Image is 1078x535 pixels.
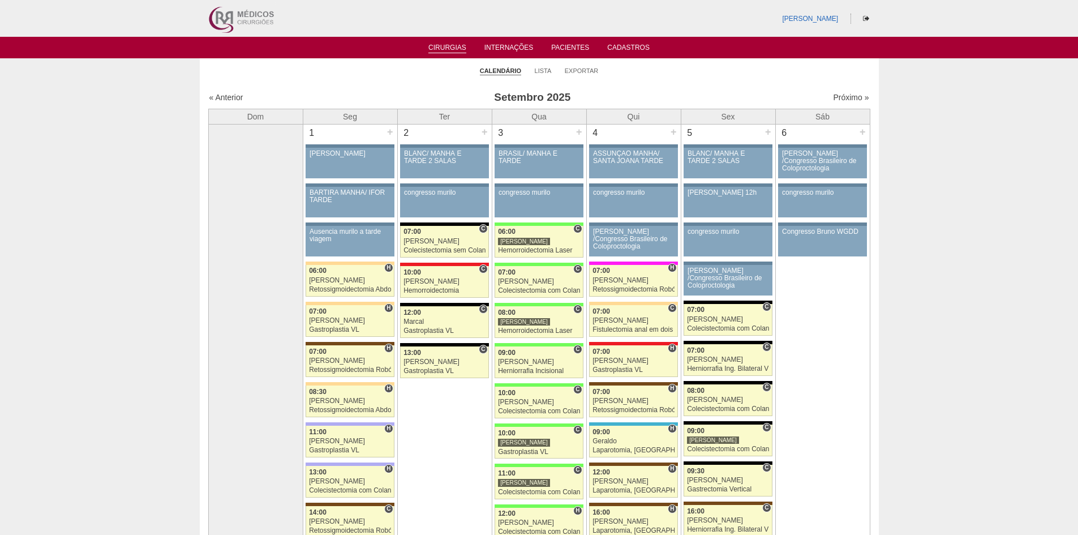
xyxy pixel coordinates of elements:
[400,266,488,298] a: C 10:00 [PERSON_NAME] Hemorroidectomia
[498,367,580,375] div: Herniorrafia Incisional
[498,318,550,326] div: [PERSON_NAME]
[592,277,675,284] div: [PERSON_NAME]
[607,44,650,55] a: Cadastros
[309,487,391,494] div: Colecistectomia com Colangiografia VL
[499,189,579,196] div: congresso murilo
[573,465,582,474] span: Consultório
[592,286,675,293] div: Retossigmoidectomia Robótica
[306,386,394,417] a: H 08:30 [PERSON_NAME] Retossigmoidectomia Abdominal VL
[492,109,586,124] th: Qua
[384,464,393,473] span: Hospital
[309,277,391,284] div: [PERSON_NAME]
[384,424,393,433] span: Hospital
[384,344,393,353] span: Hospital
[309,357,391,365] div: [PERSON_NAME]
[498,247,580,254] div: Hemorroidectomia Laser
[573,506,582,515] span: Hospital
[592,366,675,374] div: Gastroplastia VL
[589,265,677,297] a: H 07:00 [PERSON_NAME] Retossigmoidectomia Robótica
[687,346,705,354] span: 07:00
[687,306,705,314] span: 07:00
[367,89,697,106] h3: Setembro 2025
[688,228,768,236] div: congresso murilo
[589,148,677,178] a: ASSUNÇÃO MANHÃ/ SANTA JOANA TARDE
[209,93,243,102] a: « Anterior
[684,262,772,265] div: Key: Aviso
[668,384,676,393] span: Hospital
[306,262,394,265] div: Key: Bartira
[592,428,610,436] span: 09:00
[498,237,550,246] div: [PERSON_NAME]
[535,67,552,75] a: Lista
[589,426,677,457] a: H 09:00 Geraldo Laparotomia, [GEOGRAPHIC_DATA], Drenagem, Bridas VL
[309,527,391,534] div: Retossigmoidectomia Robótica
[400,148,488,178] a: BLANC/ MANHÃ E TARDE 2 SALAS
[778,183,866,187] div: Key: Aviso
[589,183,677,187] div: Key: Aviso
[687,467,705,475] span: 09:30
[498,287,580,294] div: Colecistectomia com Colangiografia VL
[684,148,772,178] a: BLANC/ MANHÃ E TARDE 2 SALAS
[498,429,516,437] span: 10:00
[681,125,699,142] div: 5
[306,265,394,297] a: H 06:00 [PERSON_NAME] Retossigmoidectomia Abdominal VL
[684,226,772,256] a: congresso murilo
[499,150,579,165] div: BRASIL/ MANHÃ E TARDE
[687,436,739,444] div: [PERSON_NAME]
[309,518,391,525] div: [PERSON_NAME]
[306,144,394,148] div: Key: Aviso
[479,305,487,314] span: Consultório
[403,238,486,245] div: [PERSON_NAME]
[309,326,391,333] div: Gastroplastia VL
[589,342,677,345] div: Key: Assunção
[782,189,863,196] div: congresso murilo
[589,503,677,506] div: Key: Santa Joana
[306,426,394,457] a: H 11:00 [PERSON_NAME] Gastroplastia VL
[668,263,676,272] span: Hospital
[309,447,391,454] div: Gastroplastia VL
[778,148,866,178] a: [PERSON_NAME] /Congresso Brasileiro de Coloproctologia
[495,346,583,378] a: C 09:00 [PERSON_NAME] Herniorrafia Incisional
[592,447,675,454] div: Laparotomia, [GEOGRAPHIC_DATA], Drenagem, Bridas VL
[403,268,421,276] span: 10:00
[498,438,550,447] div: [PERSON_NAME]
[309,508,327,516] span: 14:00
[592,388,610,396] span: 07:00
[762,302,771,311] span: Consultório
[687,316,769,323] div: [PERSON_NAME]
[684,384,772,416] a: C 08:00 [PERSON_NAME] Colecistectomia com Colangiografia VL
[484,44,534,55] a: Internações
[306,305,394,337] a: H 07:00 [PERSON_NAME] Gastroplastia VL
[309,317,391,324] div: [PERSON_NAME]
[687,507,705,515] span: 16:00
[306,222,394,226] div: Key: Aviso
[310,150,390,157] div: [PERSON_NAME]
[306,422,394,426] div: Key: Christóvão da Gama
[309,388,327,396] span: 08:30
[498,489,580,496] div: Colecistectomia com Colangiografia VL
[593,189,674,196] div: congresso murilo
[592,317,675,324] div: [PERSON_NAME]
[384,263,393,272] span: Hospital
[403,309,421,316] span: 12:00
[498,327,580,335] div: Hemorroidectomia Laser
[589,222,677,226] div: Key: Aviso
[592,307,610,315] span: 07:00
[495,423,583,427] div: Key: Brasil
[684,304,772,336] a: C 07:00 [PERSON_NAME] Colecistectomia com Colangiografia VL
[400,303,488,306] div: Key: Blanc
[573,305,582,314] span: Consultório
[592,478,675,485] div: [PERSON_NAME]
[551,44,589,55] a: Pacientes
[400,226,488,258] a: C 07:00 [PERSON_NAME] Colecistectomia sem Colangiografia VL
[309,406,391,414] div: Retossigmoidectomia Abdominal VL
[589,305,677,337] a: C 07:00 [PERSON_NAME] Fistulectomia anal em dois tempos
[778,144,866,148] div: Key: Aviso
[403,287,486,294] div: Hemorroidectomia
[400,263,488,266] div: Key: Assunção
[306,466,394,498] a: H 13:00 [PERSON_NAME] Colecistectomia com Colangiografia VL
[592,508,610,516] span: 16:00
[573,224,582,233] span: Consultório
[306,345,394,377] a: H 07:00 [PERSON_NAME] Retossigmoidectomia Robótica
[684,425,772,456] a: C 09:00 [PERSON_NAME] Colecistectomia com Colangiografia VL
